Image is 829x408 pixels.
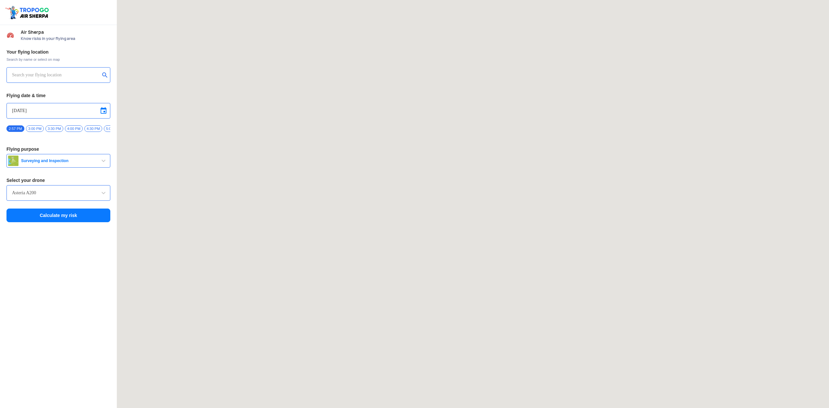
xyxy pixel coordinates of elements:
[6,209,110,222] button: Calculate my risk
[18,158,100,163] span: Surveying and Inspection
[84,125,102,132] span: 4:30 PM
[12,189,105,197] input: Search by name or Brand
[6,147,110,151] h3: Flying purpose
[6,50,110,54] h3: Your flying location
[6,178,110,183] h3: Select your drone
[5,5,51,20] img: ic_tgdronemaps.svg
[6,93,110,98] h3: Flying date & time
[6,154,110,168] button: Surveying and Inspection
[21,30,110,35] span: Air Sherpa
[45,125,63,132] span: 3:30 PM
[65,125,83,132] span: 4:00 PM
[6,125,24,132] span: 2:57 PM
[26,125,44,132] span: 3:00 PM
[8,156,18,166] img: survey.png
[12,71,100,79] input: Search your flying location
[104,125,122,132] span: 5:00 PM
[6,31,14,39] img: Risk Scores
[12,107,105,115] input: Select Date
[21,36,110,41] span: Know risks in your flying area
[6,57,110,62] span: Search by name or select on map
